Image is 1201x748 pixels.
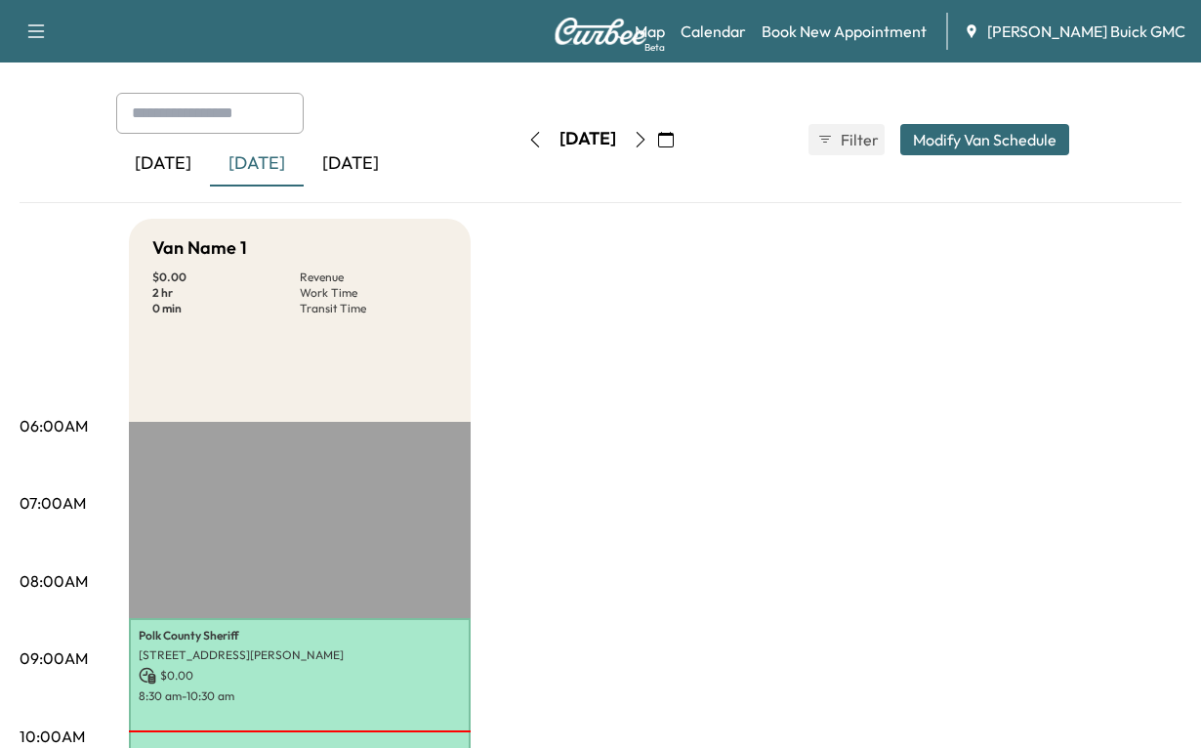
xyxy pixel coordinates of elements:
span: Filter [841,128,876,151]
div: [DATE] [559,127,616,151]
p: Revenue [300,270,447,285]
p: 09:00AM [20,646,88,670]
p: Polk County Sheriff [139,628,461,644]
img: Curbee Logo [554,18,647,45]
div: [DATE] [304,142,397,187]
p: 06:00AM [20,414,88,437]
p: Transit Time [300,301,447,316]
p: 10:00AM [20,725,85,748]
p: 07:00AM [20,491,86,515]
p: [STREET_ADDRESS][PERSON_NAME] [139,647,461,663]
a: Book New Appointment [762,20,927,43]
p: $ 0.00 [152,270,300,285]
p: 2 hr [152,285,300,301]
span: [PERSON_NAME] Buick GMC [987,20,1185,43]
p: 0 min [152,301,300,316]
a: MapBeta [635,20,665,43]
button: Modify Van Schedule [900,124,1069,155]
a: Calendar [681,20,746,43]
div: [DATE] [210,142,304,187]
h5: Van Name 1 [152,234,247,262]
button: Filter [808,124,885,155]
div: [DATE] [116,142,210,187]
p: 08:00AM [20,569,88,593]
p: Work Time [300,285,447,301]
p: $ 0.00 [139,667,461,685]
div: Beta [644,40,665,55]
p: 8:30 am - 10:30 am [139,688,461,704]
